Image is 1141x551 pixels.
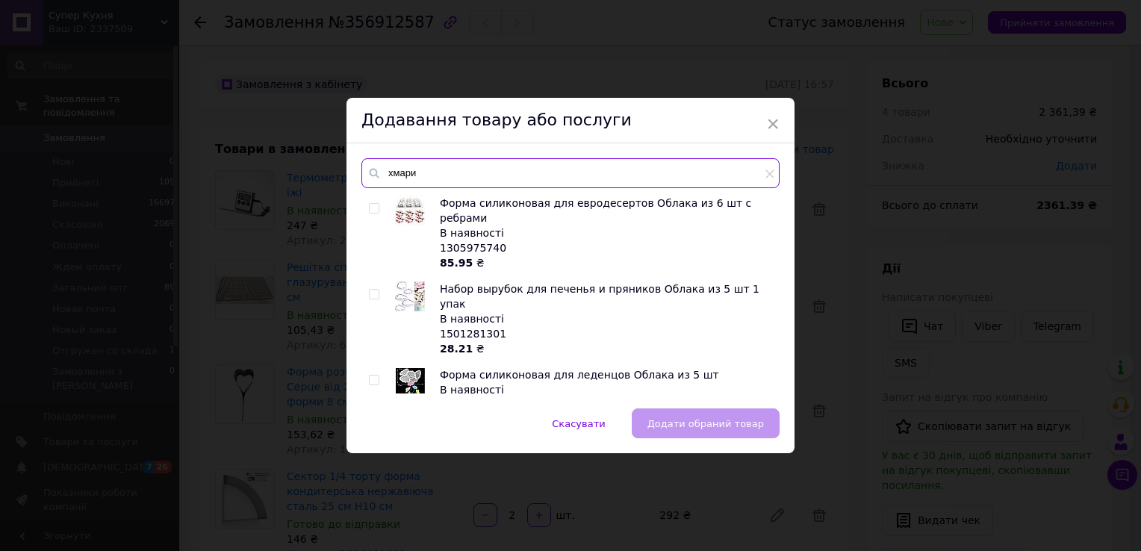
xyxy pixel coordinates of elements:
span: Скасувати [552,418,605,429]
span: × [766,111,780,137]
span: Форма силиконовая для евродесертов Облака из 6 шт с ребрами [440,197,751,224]
div: В наявності [440,311,771,326]
b: 85.95 [440,257,473,269]
div: В наявності [440,382,771,397]
span: Набор вырубок для печенья и пряников Облака из 5 шт 1 упак [440,283,759,310]
b: 28.21 [440,343,473,355]
input: Пошук за товарами та послугами [361,158,780,188]
span: 1501281301 [440,328,506,340]
img: Форма силиконовая для леденцов Облака из 5 шт [396,368,425,397]
span: 1305975740 [440,242,506,254]
img: Набор вырубок для печенья и пряников Облака из 5 шт 1 упак [395,281,425,311]
button: Скасувати [536,408,621,438]
div: ₴ [440,341,771,356]
span: Форма силиконовая для леденцов Облака из 5 шт [440,369,719,381]
img: Форма силиконовая для евродесертов Облака из 6 шт с ребрами [395,196,425,225]
div: В наявності [440,225,771,240]
div: Додавання товару або послуги [346,98,795,143]
div: ₴ [440,255,771,270]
